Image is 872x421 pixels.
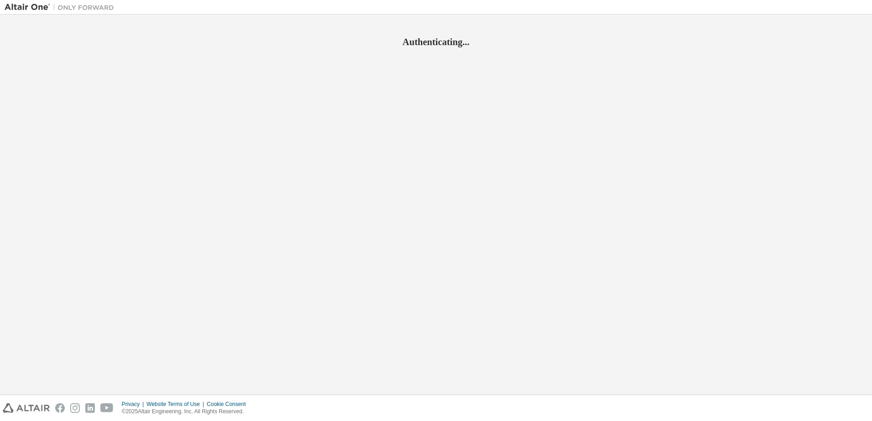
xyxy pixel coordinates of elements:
img: instagram.svg [70,403,80,413]
img: youtube.svg [100,403,114,413]
img: Altair One [5,3,119,12]
img: facebook.svg [55,403,65,413]
h2: Authenticating... [5,36,867,48]
img: linkedin.svg [85,403,95,413]
p: © 2025 Altair Engineering, Inc. All Rights Reserved. [122,408,251,416]
div: Cookie Consent [207,400,251,408]
div: Website Terms of Use [146,400,207,408]
div: Privacy [122,400,146,408]
img: altair_logo.svg [3,403,50,413]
